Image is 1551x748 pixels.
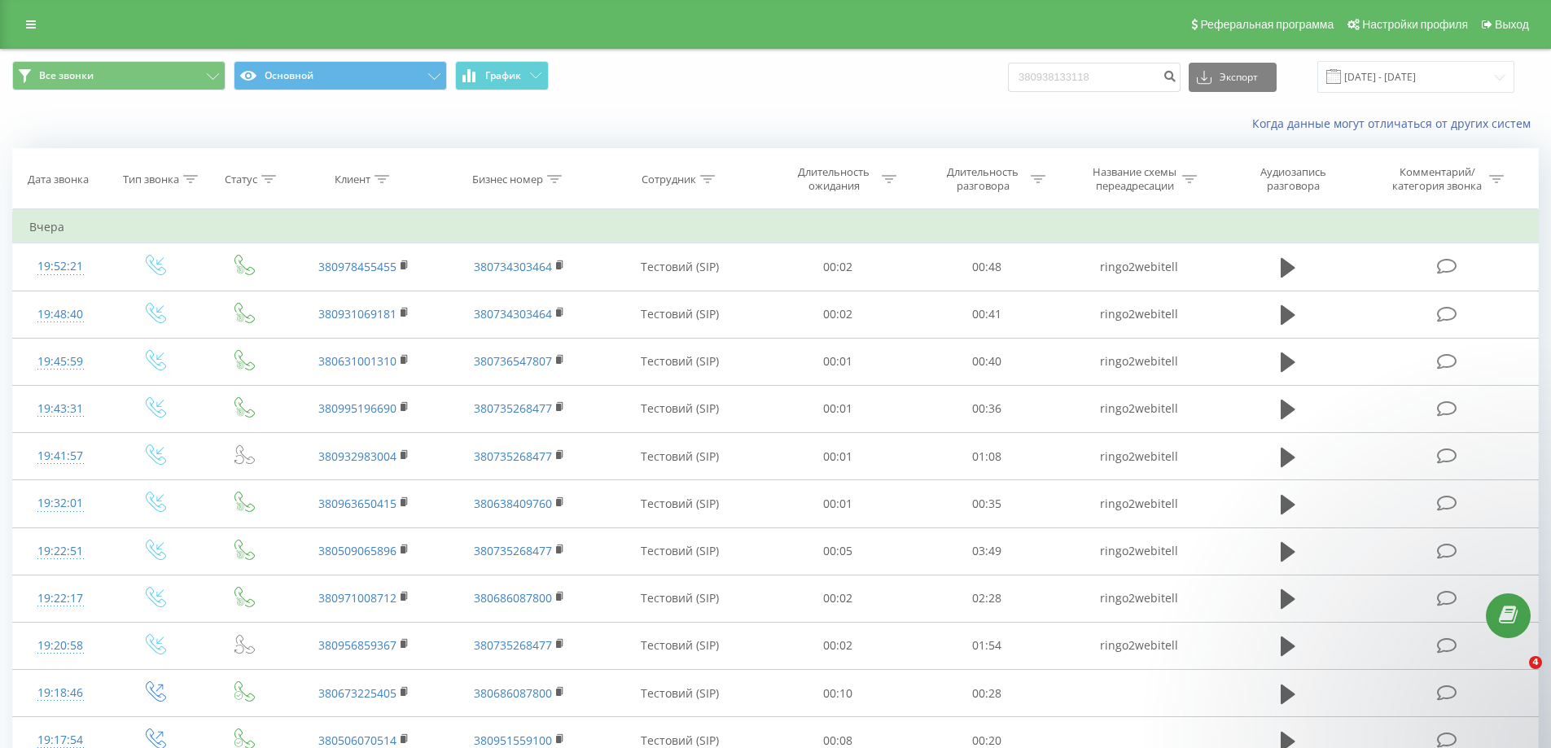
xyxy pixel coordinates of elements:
[335,173,370,186] div: Клиент
[29,583,92,615] div: 19:22:17
[1061,338,1216,385] td: ringo2webitell
[1061,575,1216,622] td: ringo2webitell
[474,543,552,558] a: 380735268477
[1496,656,1535,695] iframe: Intercom live chat
[123,173,179,186] div: Тип звонка
[29,630,92,662] div: 19:20:58
[597,338,764,385] td: Тестовий (SIP)
[474,637,552,653] a: 380735268477
[597,385,764,432] td: Тестовий (SIP)
[764,575,913,622] td: 00:02
[12,61,226,90] button: Все звонки
[764,385,913,432] td: 00:01
[474,685,552,701] a: 380686087800
[485,70,521,81] span: График
[1240,165,1346,193] div: Аудиозапись разговора
[29,251,92,282] div: 19:52:21
[29,677,92,709] div: 19:18:46
[791,165,878,193] div: Длительность ожидания
[1061,622,1216,669] td: ringo2webitell
[1200,18,1334,31] span: Реферальная программа
[474,496,552,511] a: 380638409760
[318,448,397,464] a: 380932983004
[1495,18,1529,31] span: Выход
[1008,63,1181,92] input: Поиск по номеру
[764,480,913,527] td: 00:01
[474,590,552,606] a: 380686087800
[474,400,552,416] a: 380735268477
[318,590,397,606] a: 380971008712
[913,243,1062,291] td: 00:48
[913,575,1062,622] td: 02:28
[1061,480,1216,527] td: ringo2webitell
[913,385,1062,432] td: 00:36
[225,173,257,186] div: Статус
[597,575,764,622] td: Тестовий (SIP)
[474,448,552,464] a: 380735268477
[764,338,913,385] td: 00:01
[913,670,1062,717] td: 00:28
[318,496,397,511] a: 380963650415
[1091,165,1178,193] div: Название схемы переадресации
[28,173,89,186] div: Дата звонка
[318,400,397,416] a: 380995196690
[29,536,92,567] div: 19:22:51
[1362,18,1468,31] span: Настройки профиля
[597,622,764,669] td: Тестовий (SIP)
[1061,433,1216,480] td: ringo2webitell
[1061,243,1216,291] td: ringo2webitell
[597,670,764,717] td: Тестовий (SIP)
[29,346,92,378] div: 19:45:59
[940,165,1027,193] div: Длительность разговора
[642,173,696,186] div: Сотрудник
[913,338,1062,385] td: 00:40
[29,440,92,472] div: 19:41:57
[913,527,1062,575] td: 03:49
[39,69,94,82] span: Все звонки
[318,733,397,748] a: 380506070514
[597,291,764,338] td: Тестовий (SIP)
[474,259,552,274] a: 380734303464
[455,61,549,90] button: График
[318,306,397,322] a: 380931069181
[1061,385,1216,432] td: ringo2webitell
[1390,165,1485,193] div: Комментарий/категория звонка
[1252,116,1539,131] a: Когда данные могут отличаться от других систем
[29,393,92,425] div: 19:43:31
[1529,656,1542,669] span: 4
[318,353,397,369] a: 380631001310
[597,480,764,527] td: Тестовий (SIP)
[764,670,913,717] td: 00:10
[597,433,764,480] td: Тестовий (SIP)
[764,622,913,669] td: 00:02
[474,306,552,322] a: 380734303464
[318,685,397,701] a: 380673225405
[764,291,913,338] td: 00:02
[597,527,764,575] td: Тестовий (SIP)
[764,527,913,575] td: 00:05
[913,622,1062,669] td: 01:54
[234,61,447,90] button: Основной
[764,243,913,291] td: 00:02
[13,211,1539,243] td: Вчера
[318,259,397,274] a: 380978455455
[29,299,92,330] div: 19:48:40
[913,480,1062,527] td: 00:35
[318,543,397,558] a: 380509065896
[318,637,397,653] a: 380956859367
[472,173,543,186] div: Бизнес номер
[29,488,92,519] div: 19:32:01
[1189,63,1277,92] button: Экспорт
[1061,291,1216,338] td: ringo2webitell
[597,243,764,291] td: Тестовий (SIP)
[913,433,1062,480] td: 01:08
[474,353,552,369] a: 380736547807
[913,291,1062,338] td: 00:41
[474,733,552,748] a: 380951559100
[764,433,913,480] td: 00:01
[1061,527,1216,575] td: ringo2webitell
